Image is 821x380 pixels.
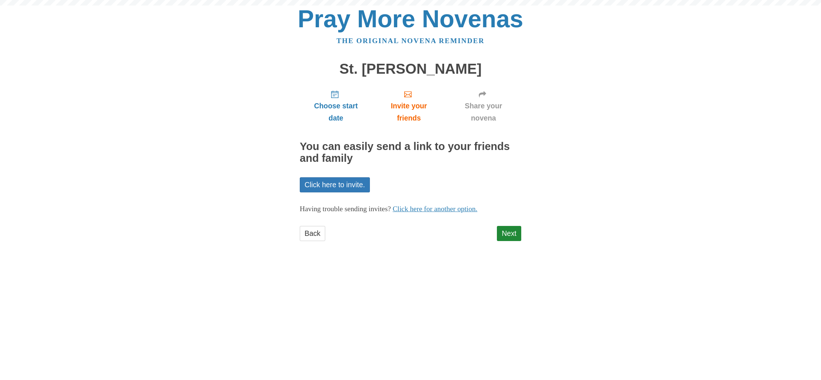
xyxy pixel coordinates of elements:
a: Pray More Novenas [298,5,523,32]
h1: St. [PERSON_NAME] [300,61,521,77]
h2: You can easily send a link to your friends and family [300,141,521,164]
a: Share your novena [446,84,521,128]
a: Invite your friends [372,84,446,128]
a: Choose start date [300,84,372,128]
a: Back [300,226,325,241]
a: Next [497,226,521,241]
span: Choose start date [307,100,365,124]
span: Invite your friends [379,100,438,124]
span: Share your novena [453,100,514,124]
a: The original novena reminder [337,37,485,45]
a: Click here to invite. [300,177,370,192]
span: Having trouble sending invites? [300,205,391,213]
a: Click here for another option. [393,205,478,213]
